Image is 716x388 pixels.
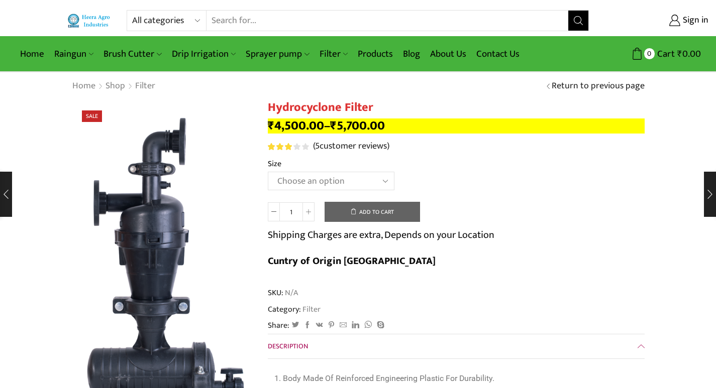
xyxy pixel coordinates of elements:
[268,143,294,150] span: Rated out of 5 based on customer ratings
[72,80,96,93] a: Home
[268,115,324,136] bdi: 4,500.00
[353,42,398,66] a: Products
[644,48,655,59] span: 0
[425,42,471,66] a: About Us
[313,140,389,153] a: (5customer reviews)
[15,42,49,66] a: Home
[552,80,645,93] a: Return to previous page
[268,115,274,136] span: ₹
[135,80,156,93] a: Filter
[241,42,314,66] a: Sprayer pump
[167,42,241,66] a: Drip Irrigation
[72,80,156,93] nav: Breadcrumb
[680,14,708,27] span: Sign in
[280,202,302,221] input: Product quantity
[283,287,298,299] span: N/A
[268,100,645,115] h1: Hydrocyclone Filter
[315,139,320,154] span: 5
[268,287,645,299] span: SKU:
[471,42,525,66] a: Contact Us
[268,143,309,150] div: Rated 3.20 out of 5
[268,227,494,243] p: Shipping Charges are extra, Depends on your Location
[268,143,311,150] span: 5
[207,11,569,31] input: Search for...
[599,45,701,63] a: 0 Cart ₹0.00
[49,42,98,66] a: Raingun
[655,47,675,61] span: Cart
[330,115,337,136] span: ₹
[568,11,588,31] button: Search button
[677,46,701,62] bdi: 0.00
[283,371,640,386] li: Body Made Of Reinforced Engineering Plastic For Durability.
[82,110,102,122] span: Sale
[398,42,425,66] a: Blog
[325,202,420,222] button: Add to cart
[604,12,708,30] a: Sign in
[268,118,645,134] p: –
[105,80,126,93] a: Shop
[268,320,289,331] span: Share:
[301,303,321,316] a: Filter
[268,158,281,170] label: Size
[330,115,385,136] bdi: 5,700.00
[98,42,166,66] a: Brush Cutter
[677,46,682,62] span: ₹
[268,252,436,270] b: Cuntry of Origin [GEOGRAPHIC_DATA]
[268,304,321,315] span: Category:
[268,334,645,358] a: Description
[315,42,353,66] a: Filter
[268,340,308,352] span: Description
